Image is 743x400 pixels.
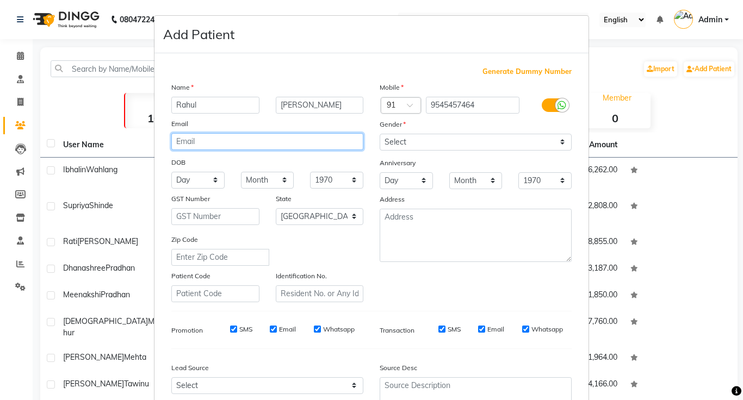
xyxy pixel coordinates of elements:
label: Patient Code [171,271,210,281]
input: Last Name [276,97,364,114]
label: GST Number [171,194,210,204]
label: State [276,194,292,204]
label: Gender [380,120,406,129]
label: Email [171,119,188,129]
label: Zip Code [171,235,198,245]
label: Lead Source [171,363,209,373]
input: Enter Zip Code [171,249,269,266]
label: SMS [448,324,461,334]
input: Mobile [426,97,520,114]
label: DOB [171,158,185,167]
label: Mobile [380,83,404,92]
input: Resident No. or Any Id [276,285,364,302]
label: Whatsapp [323,324,355,334]
label: Promotion [171,326,203,335]
input: Patient Code [171,285,259,302]
label: Source Desc [380,363,417,373]
h4: Add Patient [163,24,234,44]
label: Email [279,324,296,334]
label: Identification No. [276,271,327,281]
label: Whatsapp [531,324,563,334]
label: Address [380,195,405,204]
span: Generate Dummy Number [482,66,572,77]
label: Name [171,83,194,92]
label: SMS [239,324,252,334]
label: Anniversary [380,158,416,168]
label: Transaction [380,326,414,335]
label: Email [487,324,504,334]
input: First Name [171,97,259,114]
input: GST Number [171,208,259,225]
input: Email [171,133,363,150]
